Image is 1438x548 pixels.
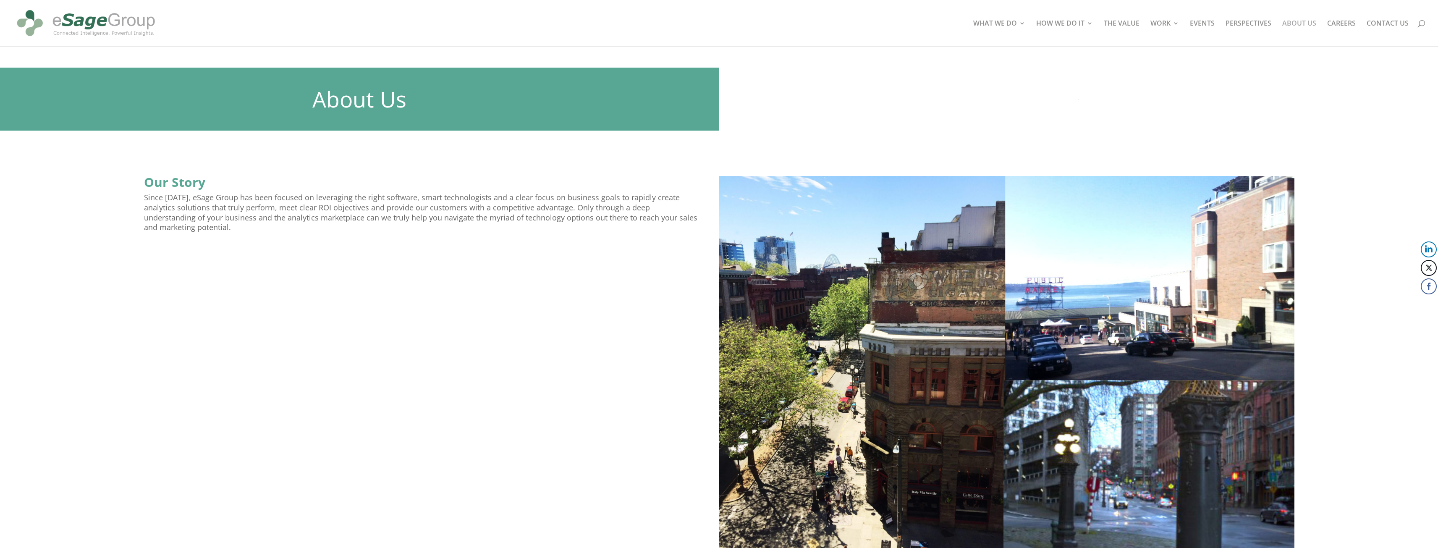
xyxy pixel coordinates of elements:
a: WHAT WE DO [973,20,1025,46]
img: eSage Group [14,3,158,43]
button: LinkedIn Share [1421,241,1437,257]
a: CONTACT US [1367,20,1409,46]
a: WORK [1150,20,1179,46]
a: ABOUT US [1282,20,1316,46]
a: THE VALUE [1104,20,1139,46]
p: Since [DATE], eSage Group has been focused on leveraging the right software, smart technologists ... [144,193,700,240]
strong: Our Story [144,173,205,191]
a: CAREERS [1327,20,1356,46]
a: EVENTS [1190,20,1215,46]
button: Facebook Share [1421,278,1437,294]
a: PERSPECTIVES [1226,20,1271,46]
a: HOW WE DO IT [1036,20,1093,46]
button: Twitter Share [1421,260,1437,276]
